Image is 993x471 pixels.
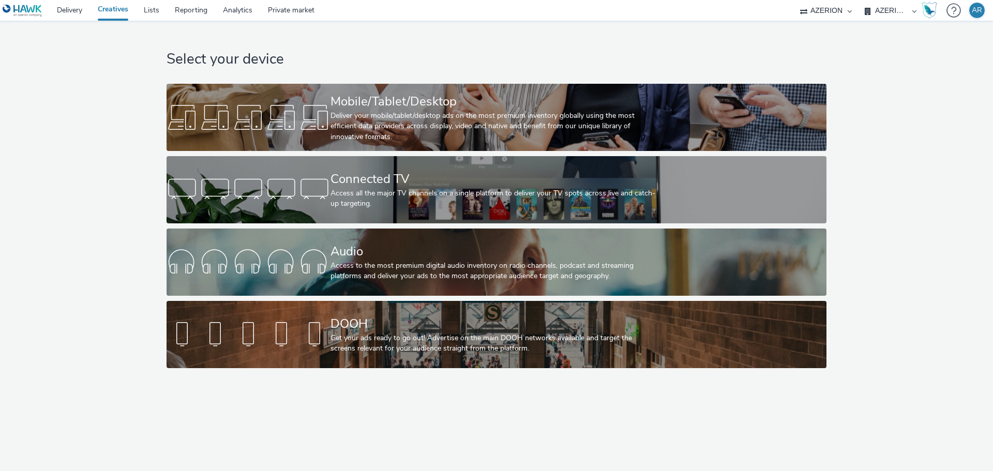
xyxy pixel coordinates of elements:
[330,242,658,261] div: Audio
[330,315,658,333] div: DOOH
[167,301,826,368] a: DOOHGet your ads ready to go out! Advertise on the main DOOH networks available and target the sc...
[330,333,658,354] div: Get your ads ready to go out! Advertise on the main DOOH networks available and target the screen...
[972,3,982,18] div: AR
[167,50,826,69] h1: Select your device
[3,4,42,17] img: undefined Logo
[330,111,658,142] div: Deliver your mobile/tablet/desktop ads on the most premium inventory globally using the most effi...
[922,2,941,19] a: Hawk Academy
[330,170,658,188] div: Connected TV
[922,2,937,19] img: Hawk Academy
[330,188,658,209] div: Access all the major TV channels on a single platform to deliver your TV spots across live and ca...
[330,93,658,111] div: Mobile/Tablet/Desktop
[167,229,826,296] a: AudioAccess to the most premium digital audio inventory on radio channels, podcast and streaming ...
[167,156,826,223] a: Connected TVAccess all the major TV channels on a single platform to deliver your TV spots across...
[330,261,658,282] div: Access to the most premium digital audio inventory on radio channels, podcast and streaming platf...
[167,84,826,151] a: Mobile/Tablet/DesktopDeliver your mobile/tablet/desktop ads on the most premium inventory globall...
